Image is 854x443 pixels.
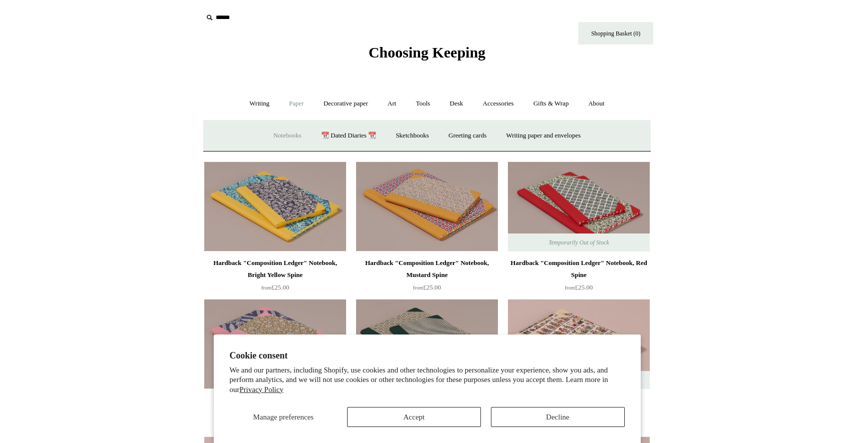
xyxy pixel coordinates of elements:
[261,285,271,290] span: from
[508,257,650,298] a: Hardback "Composition Ledger" Notebook, Red Spine from£25.00
[508,161,650,251] a: Hardback "Composition Ledger" Notebook, Red Spine Hardback "Composition Ledger" Notebook, Red Spi...
[356,257,498,298] a: Hardback "Composition Ledger" Notebook, Mustard Spine from£25.00
[356,299,498,389] a: Hardback "Composition Ledger" Notebook, Green Spine Hardback "Composition Ledger" Notebook, Green...
[253,413,314,421] span: Manage preferences
[261,283,289,291] span: £25.00
[204,161,346,251] a: Hardback "Composition Ledger" Notebook, Bright Yellow Spine Hardback "Composition Ledger" Noteboo...
[230,365,625,395] p: We and our partners, including Shopify, use cookies and other technologies to personalize your ex...
[359,257,495,281] div: Hardback "Composition Ledger" Notebook, Mustard Spine
[497,122,590,149] a: Writing paper and envelopes
[491,407,625,427] button: Decline
[369,44,485,60] span: Choosing Keeping
[578,22,653,44] a: Shopping Basket (0)
[387,122,437,149] a: Sketchbooks
[264,122,310,149] a: Notebooks
[207,257,344,281] div: Hardback "Composition Ledger" Notebook, Bright Yellow Spine
[356,161,498,251] a: Hardback "Composition Ledger" Notebook, Mustard Spine Hardback "Composition Ledger" Notebook, Mus...
[356,161,498,251] img: Hardback "Composition Ledger" Notebook, Mustard Spine
[508,299,650,389] a: Hardback "Composition Ledger" Notebook, Tarot Hardback "Composition Ledger" Notebook, Tarot Tempo...
[204,299,346,389] img: Hardback "Composition Ledger" Notebook, Baby Pink Spine
[441,90,472,117] a: Desk
[356,299,498,389] img: Hardback "Composition Ledger" Notebook, Green Spine
[579,90,614,117] a: About
[524,90,578,117] a: Gifts & Wrap
[229,407,337,427] button: Manage preferences
[204,161,346,251] img: Hardback "Composition Ledger" Notebook, Bright Yellow Spine
[347,407,481,427] button: Accept
[439,122,495,149] a: Greeting cards
[407,90,439,117] a: Tools
[413,283,441,291] span: £25.00
[565,283,593,291] span: £25.00
[241,90,279,117] a: Writing
[508,299,650,389] img: Hardback "Composition Ledger" Notebook, Tarot
[315,90,377,117] a: Decorative paper
[204,299,346,389] a: Hardback "Composition Ledger" Notebook, Baby Pink Spine Hardback "Composition Ledger" Notebook, B...
[280,90,313,117] a: Paper
[538,233,619,251] span: Temporarily Out of Stock
[230,350,625,361] h2: Cookie consent
[379,90,405,117] a: Art
[204,257,346,298] a: Hardback "Composition Ledger" Notebook, Bright Yellow Spine from£25.00
[565,285,575,290] span: from
[312,122,385,149] a: 📆 Dated Diaries 📆
[369,52,485,59] a: Choosing Keeping
[204,394,346,435] a: Hardback "Composition Ledger" Notebook, Baby Pink Spine from£25.00
[508,161,650,251] img: Hardback "Composition Ledger" Notebook, Red Spine
[240,385,284,393] a: Privacy Policy
[474,90,523,117] a: Accessories
[510,257,647,281] div: Hardback "Composition Ledger" Notebook, Red Spine
[413,285,423,290] span: from
[207,394,344,418] div: Hardback "Composition Ledger" Notebook, Baby Pink Spine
